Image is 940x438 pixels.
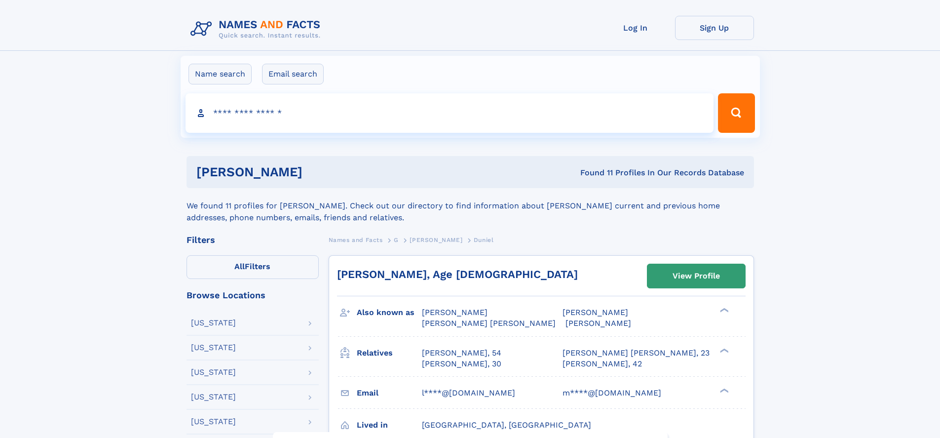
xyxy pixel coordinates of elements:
div: ❯ [717,387,729,394]
a: Names and Facts [329,234,383,246]
span: [PERSON_NAME] [565,319,631,328]
a: [PERSON_NAME], 30 [422,358,501,369]
a: G [394,234,399,246]
div: [US_STATE] [191,319,236,327]
h3: Email [357,385,422,401]
div: Filters [187,236,319,244]
img: Logo Names and Facts [187,16,329,42]
a: Sign Up [675,16,754,40]
label: Filters [187,255,319,279]
h3: Lived in [357,417,422,434]
input: search input [186,93,714,133]
label: Email search [262,64,324,84]
div: [US_STATE] [191,418,236,426]
label: Name search [188,64,252,84]
div: We found 11 profiles for [PERSON_NAME]. Check out our directory to find information about [PERSON... [187,188,754,224]
span: [GEOGRAPHIC_DATA], [GEOGRAPHIC_DATA] [422,420,591,430]
span: [PERSON_NAME] [422,308,488,317]
div: Found 11 Profiles In Our Records Database [441,167,744,178]
div: View Profile [673,265,720,287]
h1: [PERSON_NAME] [196,166,442,178]
a: [PERSON_NAME], 54 [422,348,501,358]
a: [PERSON_NAME], Age [DEMOGRAPHIC_DATA] [337,268,578,280]
div: [US_STATE] [191,368,236,376]
div: ❯ [717,347,729,354]
span: [PERSON_NAME] [410,237,462,243]
div: Browse Locations [187,291,319,300]
button: Search Button [718,93,754,133]
span: All [234,262,245,271]
a: View Profile [647,264,745,288]
h3: Also known as [357,304,422,321]
span: G [394,237,399,243]
span: [PERSON_NAME] [PERSON_NAME] [422,319,556,328]
span: Duniel [474,237,494,243]
h3: Relatives [357,345,422,361]
a: [PERSON_NAME] [410,234,462,246]
span: [PERSON_NAME] [563,308,628,317]
a: Log In [596,16,675,40]
div: [US_STATE] [191,393,236,401]
div: ❯ [717,307,729,314]
div: [US_STATE] [191,344,236,352]
a: [PERSON_NAME] [PERSON_NAME], 23 [563,348,710,358]
a: [PERSON_NAME], 42 [563,358,642,369]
